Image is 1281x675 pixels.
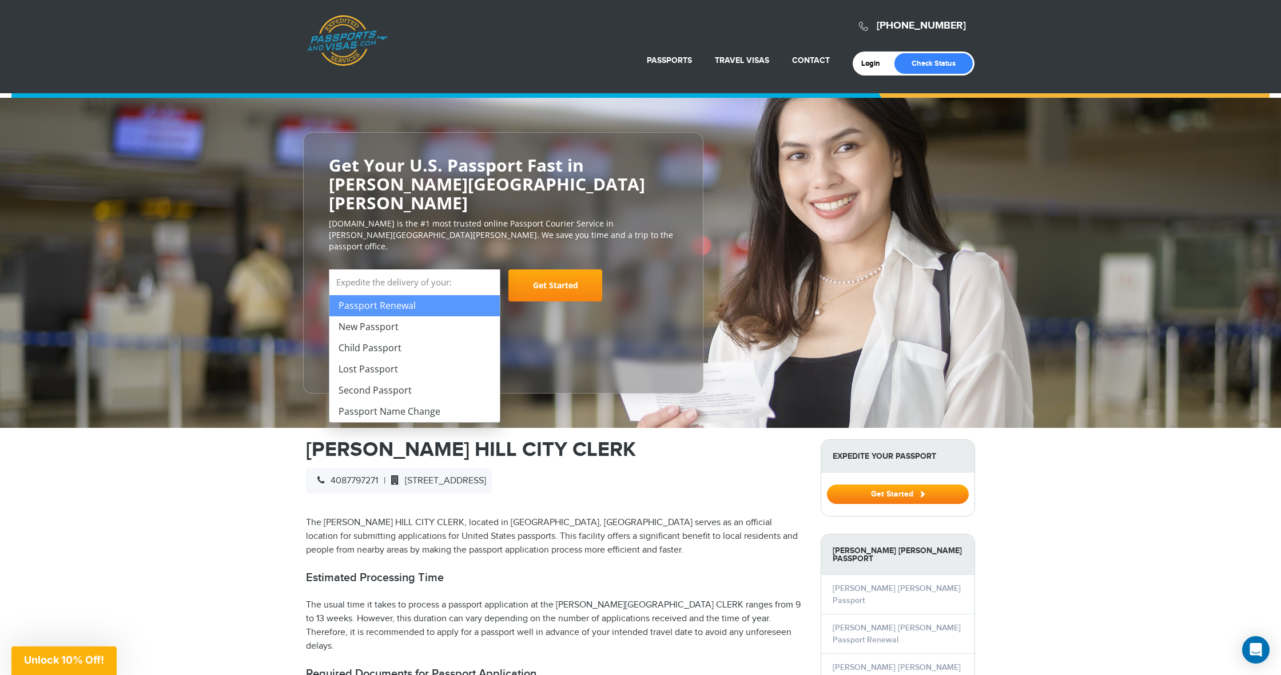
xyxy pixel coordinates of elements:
[894,53,973,74] a: Check Status
[329,156,678,212] h2: Get Your U.S. Passport Fast in [PERSON_NAME][GEOGRAPHIC_DATA][PERSON_NAME]
[647,55,692,65] a: Passports
[329,359,500,380] li: Lost Passport
[307,15,388,66] a: Passports & [DOMAIN_NAME]
[306,571,803,585] h2: Estimated Processing Time
[329,307,678,319] span: Starting at $199 + government fees
[821,440,974,472] strong: Expedite Your Passport
[329,380,500,401] li: Second Passport
[508,269,602,301] a: Get Started
[329,401,500,422] li: Passport Name Change
[329,316,500,337] li: New Passport
[306,598,803,653] p: The usual time it takes to process a passport application at the [PERSON_NAME][GEOGRAPHIC_DATA] C...
[329,337,500,359] li: Child Passport
[306,439,803,460] h1: [PERSON_NAME] HILL CITY CLERK
[1242,636,1270,664] div: Open Intercom Messenger
[877,19,966,32] a: [PHONE_NUMBER]
[329,269,500,422] li: Expedite the delivery of your:
[821,534,974,575] strong: [PERSON_NAME] [PERSON_NAME] Passport
[827,485,969,504] button: Get Started
[329,269,500,295] strong: Expedite the delivery of your:
[11,646,117,675] div: Unlock 10% Off!
[329,218,678,252] p: [DOMAIN_NAME] is the #1 most trusted online Passport Courier Service in [PERSON_NAME][GEOGRAPHIC_...
[792,55,830,65] a: Contact
[24,654,104,666] span: Unlock 10% Off!
[833,623,961,645] a: [PERSON_NAME] [PERSON_NAME] Passport Renewal
[329,295,500,316] li: Passport Renewal
[385,475,486,486] span: [STREET_ADDRESS]
[306,516,803,557] p: The [PERSON_NAME] HILL CITY CLERK, located in [GEOGRAPHIC_DATA], [GEOGRAPHIC_DATA] serves as an o...
[312,475,378,486] span: 4087797271
[715,55,769,65] a: Travel Visas
[306,468,492,494] div: |
[827,489,969,498] a: Get Started
[861,59,888,68] a: Login
[833,583,961,605] a: [PERSON_NAME] [PERSON_NAME] Passport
